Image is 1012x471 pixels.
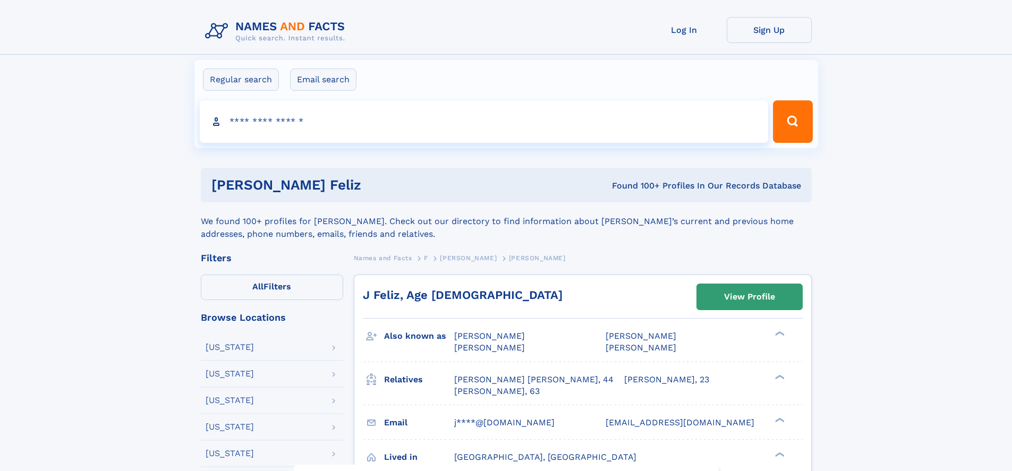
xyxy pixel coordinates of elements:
[211,178,487,192] h1: [PERSON_NAME] feliz
[424,251,428,264] a: F
[206,370,254,378] div: [US_STATE]
[201,275,343,300] label: Filters
[772,416,785,423] div: ❯
[384,414,454,432] h3: Email
[354,251,412,264] a: Names and Facts
[384,327,454,345] h3: Also known as
[772,451,785,458] div: ❯
[487,180,801,192] div: Found 100+ Profiles In Our Records Database
[606,331,676,341] span: [PERSON_NAME]
[624,374,709,386] a: [PERSON_NAME], 23
[642,17,727,43] a: Log In
[454,342,525,353] span: [PERSON_NAME]
[724,285,775,309] div: View Profile
[697,284,802,310] a: View Profile
[201,17,354,46] img: Logo Names and Facts
[252,281,263,292] span: All
[290,68,356,91] label: Email search
[206,396,254,405] div: [US_STATE]
[772,373,785,380] div: ❯
[454,452,636,462] span: [GEOGRAPHIC_DATA], [GEOGRAPHIC_DATA]
[727,17,812,43] a: Sign Up
[454,386,540,397] a: [PERSON_NAME], 63
[200,100,769,143] input: search input
[201,313,343,322] div: Browse Locations
[201,202,812,241] div: We found 100+ profiles for [PERSON_NAME]. Check out our directory to find information about [PERS...
[363,288,563,302] a: J Feliz, Age [DEMOGRAPHIC_DATA]
[201,253,343,263] div: Filters
[384,448,454,466] h3: Lived in
[206,343,254,352] div: [US_STATE]
[440,254,497,262] span: [PERSON_NAME]
[606,417,754,427] span: [EMAIL_ADDRESS][DOMAIN_NAME]
[424,254,428,262] span: F
[772,330,785,337] div: ❯
[454,331,525,341] span: [PERSON_NAME]
[384,371,454,389] h3: Relatives
[440,251,497,264] a: [PERSON_NAME]
[606,342,676,353] span: [PERSON_NAME]
[206,449,254,458] div: [US_STATE]
[203,68,279,91] label: Regular search
[773,100,812,143] button: Search Button
[509,254,566,262] span: [PERSON_NAME]
[206,423,254,431] div: [US_STATE]
[454,374,614,386] a: [PERSON_NAME] [PERSON_NAME], 44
